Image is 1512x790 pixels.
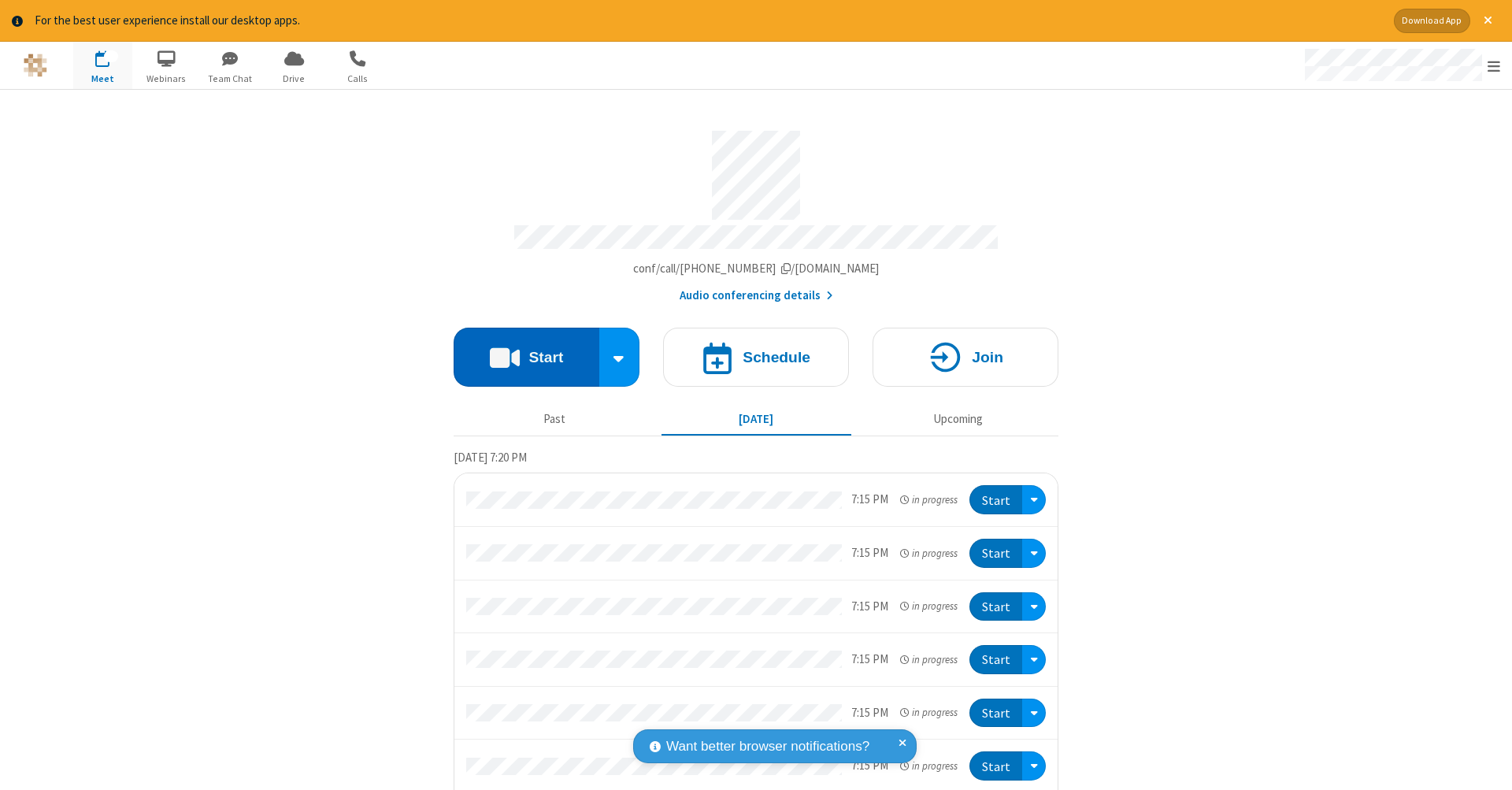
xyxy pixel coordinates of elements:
button: Start [969,539,1022,568]
span: [DATE] 7:20 PM [454,450,527,465]
span: Calls [328,72,387,86]
button: Start [969,485,1022,514]
button: [DATE] [661,405,851,435]
button: Audio conferencing details [680,287,833,305]
div: Start conference options [599,328,640,387]
button: Schedule [663,328,849,387]
div: 7:15 PM [851,704,888,722]
div: Open menu [1022,699,1046,728]
div: Open menu [1022,485,1046,514]
div: Open menu [1022,539,1046,568]
div: Open menu [1022,592,1046,621]
iframe: Chat [1473,749,1500,779]
button: Start [969,751,1022,781]
button: Logo [6,42,65,89]
button: Copy my meeting room linkCopy my meeting room link [633,260,880,278]
span: Drive [265,72,324,86]
em: in progress [900,758,958,773]
button: Start [969,645,1022,674]
em: in progress [900,492,958,507]
button: Download App [1394,9,1470,33]
div: 7:15 PM [851,544,888,562]
span: Meet [73,72,132,86]
em: in progress [900,546,958,561]
button: Upcoming [863,405,1053,435]
button: Past [460,405,650,435]
h4: Schedule [743,350,810,365]
em: in progress [900,652,958,667]
span: Team Chat [201,72,260,86]
button: Join [873,328,1058,387]
button: Start [969,592,1022,621]
span: Want better browser notifications? [666,736,869,757]
span: Webinars [137,72,196,86]
div: Open menu [1022,645,1046,674]
button: Start [969,699,1022,728]
div: For the best user experience install our desktop apps. [35,12,1382,30]
section: Account details [454,119,1058,304]
div: Open menu [1290,42,1512,89]
div: 7:15 PM [851,491,888,509]
span: Copy my meeting room link [633,261,880,276]
h4: Join [972,350,1003,365]
div: Open menu [1022,751,1046,781]
em: in progress [900,599,958,614]
div: 7:15 PM [851,598,888,616]
em: in progress [900,705,958,720]
button: Close alert [1476,9,1500,33]
div: 7:15 PM [851,651,888,669]
div: 12 [104,50,118,62]
button: Start [454,328,599,387]
h4: Start [528,350,563,365]
img: QA Selenium DO NOT DELETE OR CHANGE [24,54,47,77]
